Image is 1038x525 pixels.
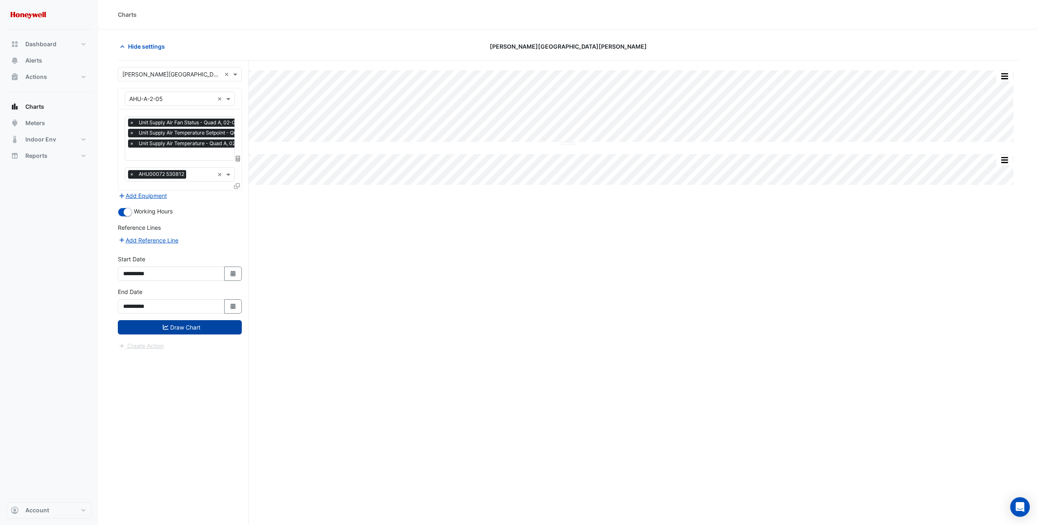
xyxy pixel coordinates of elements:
div: Charts [118,10,137,19]
img: Company Logo [10,7,47,23]
button: Draw Chart [118,320,242,334]
span: Unit Supply Air Fan Status - Quad A, 02-05 [137,119,240,127]
button: Indoor Env [7,131,92,148]
button: More Options [996,155,1013,165]
span: Clone Favourites and Tasks from this Equipment to other Equipment [234,182,240,189]
div: Open Intercom Messenger [1010,497,1030,517]
app-icon: Meters [11,119,19,127]
label: End Date [118,287,142,296]
span: Dashboard [25,40,56,48]
button: More Options [996,71,1013,81]
span: Reports [25,152,47,160]
span: Working Hours [134,208,173,215]
span: Clear [224,70,231,79]
app-escalated-ticket-create-button: Please draw the charts first [118,342,164,349]
span: [PERSON_NAME][GEOGRAPHIC_DATA][PERSON_NAME] [490,42,647,51]
span: Unit Supply Air Temperature Setpoint - Quad A, 02-05 [137,129,266,137]
app-icon: Charts [11,103,19,111]
span: × [128,139,135,148]
app-icon: Reports [11,152,19,160]
span: × [128,119,135,127]
app-icon: Actions [11,73,19,81]
button: Charts [7,99,92,115]
label: Start Date [118,255,145,263]
button: Account [7,502,92,518]
fa-icon: Select Date [230,303,237,310]
button: Alerts [7,52,92,69]
span: Clear [217,170,224,179]
app-icon: Alerts [11,56,19,65]
span: Meters [25,119,45,127]
button: Add Equipment [118,191,167,200]
fa-icon: Select Date [230,270,237,277]
button: Reports [7,148,92,164]
button: Meters [7,115,92,131]
span: Hide settings [128,42,165,51]
span: Clear [217,94,224,103]
label: Reference Lines [118,223,161,232]
span: Account [25,506,49,514]
span: Alerts [25,56,42,65]
span: Unit Supply Air Temperature - Quad A, 02-05 [137,139,246,148]
button: Dashboard [7,36,92,52]
button: Hide settings [118,39,170,54]
span: AHU00072 530812 [137,170,186,178]
span: × [128,129,135,137]
span: Actions [25,73,47,81]
span: Indoor Env [25,135,56,144]
button: Actions [7,69,92,85]
span: Choose Function [234,155,242,162]
app-icon: Indoor Env [11,135,19,144]
button: Add Reference Line [118,236,179,245]
span: Charts [25,103,44,111]
span: × [128,170,135,178]
app-icon: Dashboard [11,40,19,48]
